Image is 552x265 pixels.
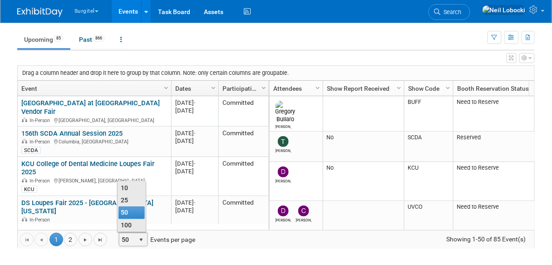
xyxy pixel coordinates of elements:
span: Go to the previous page [38,236,45,244]
div: Daniel Green [276,177,291,183]
span: 85 [54,35,64,42]
a: Column Settings [259,81,269,94]
a: Search [429,4,470,20]
span: - [194,199,196,206]
div: [DATE] [175,206,214,214]
img: In-Person Event [22,118,27,122]
li: 10 [118,182,145,194]
img: In-Person Event [22,178,27,182]
a: Show Report Received [327,81,398,96]
img: Daniel Green [278,167,289,177]
span: Column Settings [444,84,452,92]
span: Column Settings [260,84,267,92]
td: UVCO [404,201,453,231]
a: Go to the first page [20,233,34,246]
div: [DATE] [175,137,214,145]
a: KCU College of Dental Medicine Loupes Fair 2025 [21,160,154,177]
a: Column Settings [313,81,323,94]
span: select [138,236,145,244]
span: Events per page [108,233,204,246]
li: 50 [118,206,145,219]
img: Chris Martinez [298,206,309,216]
div: [DATE] [175,160,214,167]
div: Columbia, [GEOGRAPHIC_DATA] [21,137,167,145]
div: Daniel Green [276,216,291,222]
span: In-Person [30,139,53,145]
img: In-Person Event [22,217,27,221]
div: [GEOGRAPHIC_DATA], [GEOGRAPHIC_DATA] [21,116,167,124]
div: Gregory Bullaro [276,123,291,129]
img: Daniel Green [278,206,289,216]
span: Search [441,9,462,15]
li: 100 [118,219,145,231]
div: [DATE] [175,107,214,114]
span: Go to the last page [97,236,104,244]
div: Chris Martinez [296,216,312,222]
a: Show Code [408,81,447,96]
li: 25 [118,194,145,206]
td: Committed [218,196,269,235]
div: [DATE] [175,129,214,137]
span: 50 [119,233,135,246]
a: Go to the next page [79,233,92,246]
td: No [323,132,404,162]
div: [DATE] [175,99,214,107]
div: Drag a column header and drop it here to group by that column. Note: only certain columns are gro... [18,66,534,80]
a: Attendees [273,81,317,96]
span: Go to the next page [82,236,89,244]
td: Committed [218,127,269,157]
td: Committed [218,96,269,127]
span: Column Settings [314,84,321,92]
a: Booth Reservation Status [457,81,536,96]
a: Go to the last page [94,233,107,246]
img: ExhibitDay [17,8,63,17]
div: SCDA [21,147,41,154]
div: [DATE] [175,167,214,175]
span: 866 [93,35,105,42]
img: Neil Lobocki [482,5,526,15]
span: In-Person [30,178,53,184]
div: [DATE] [175,199,214,206]
td: Need to Reserve [453,162,542,201]
div: Tim Faircloth [276,147,291,153]
td: Need to Reserve [453,96,542,132]
img: Tim Faircloth [278,136,289,147]
td: KCU [404,162,453,201]
span: Column Settings [163,84,170,92]
td: No [323,162,404,201]
div: [PERSON_NAME], [GEOGRAPHIC_DATA] [21,177,167,184]
a: DS Loupes Fair 2025 - [GEOGRAPHIC_DATA][US_STATE] [21,199,153,216]
a: Event [21,81,165,96]
a: [GEOGRAPHIC_DATA] at [GEOGRAPHIC_DATA] Vendor Fair [21,99,160,116]
td: Need to Reserve [453,201,542,231]
div: KCU [21,186,37,193]
span: - [194,130,196,137]
img: Gregory Bullaro [276,101,296,123]
a: Column Settings [209,81,219,94]
span: In-Person [30,118,53,123]
span: Column Settings [395,84,403,92]
td: Committed [218,157,269,196]
td: BUFF [404,96,453,132]
span: 1 [49,233,63,246]
td: SCDA [404,132,453,162]
span: Column Settings [210,84,217,92]
a: 2 [64,233,77,246]
a: Past866 [72,31,112,48]
a: Column Settings [394,81,404,94]
span: - [194,160,196,167]
span: Go to the first page [23,236,30,244]
img: In-Person Event [22,139,27,143]
span: Showing 1-50 of 85 Event(s) [438,233,534,245]
a: Column Settings [162,81,172,94]
td: Reserved [453,132,542,162]
span: In-Person [30,217,53,223]
a: Upcoming85 [17,31,70,48]
a: 156th SCDA Annual Session 2025 [21,129,123,137]
span: - [194,99,196,106]
a: Dates [175,81,212,96]
a: Go to the previous page [34,233,48,246]
a: Participation [222,81,263,96]
a: Column Settings [444,81,453,94]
